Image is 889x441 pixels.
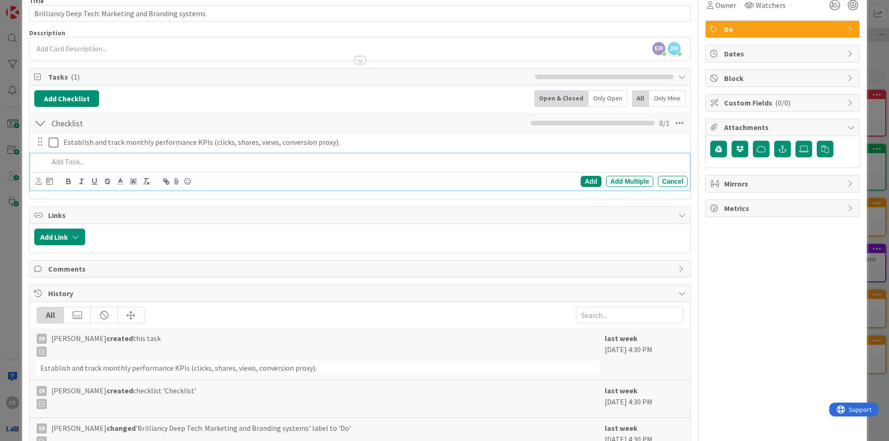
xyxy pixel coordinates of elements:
span: ER [652,42,665,55]
b: last week [605,334,638,343]
span: Description [29,29,65,37]
b: last week [605,386,638,395]
div: Add [581,176,601,187]
div: Establish and track monthly performance KPIs (clicks, shares, views, conversion proxy). [37,360,600,375]
div: Only Mine [649,90,686,107]
button: Add Checklist [34,90,99,107]
div: ER [37,386,47,396]
span: Links [48,210,674,221]
div: Add Multiple [606,176,653,187]
span: Dates [724,48,843,59]
span: JW [668,42,681,55]
p: Establish and track monthly performance KPIs (clicks, shares, views, conversion proxy). [63,137,684,148]
input: Search... [576,307,683,323]
div: [DATE] 4:30 PM [605,333,683,375]
span: [PERSON_NAME] checklist 'Checklist' [51,385,196,409]
span: Tasks [48,71,530,82]
span: Do [724,24,843,35]
span: ( 0/0 ) [775,98,790,107]
div: All [37,307,64,323]
span: Metrics [724,203,843,214]
span: History [48,288,674,299]
div: [DATE] 4:30 PM [605,385,683,413]
span: Mirrors [724,178,843,189]
span: Custom Fields [724,97,843,108]
b: changed [106,423,136,433]
span: Comments [48,263,674,274]
div: ER [37,423,47,434]
div: Open & Closed [534,90,588,107]
b: created [106,334,133,343]
div: Cancel [658,176,688,187]
span: ( 1 ) [71,72,80,81]
input: Add Checklist... [48,115,257,131]
b: created [106,386,133,395]
span: Attachments [724,122,843,133]
div: Only Open [588,90,627,107]
span: Block [724,73,843,84]
div: All [632,90,649,107]
span: 0 / 1 [659,118,670,129]
span: Support [19,1,42,12]
b: last week [605,423,638,433]
input: type card name here... [29,5,691,22]
span: [PERSON_NAME] this task [51,333,161,357]
button: Add Link [34,229,85,245]
div: ER [37,334,47,344]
